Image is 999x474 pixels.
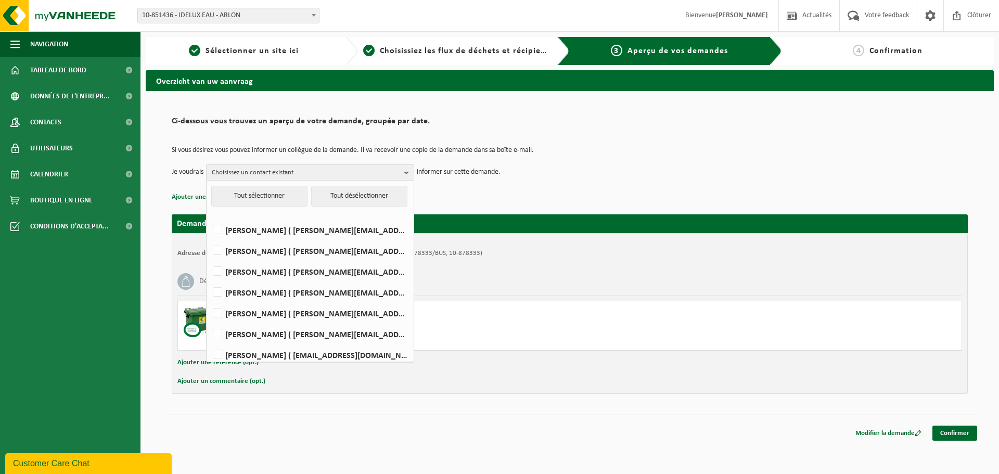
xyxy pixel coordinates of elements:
[30,135,73,161] span: Utilisateurs
[30,109,61,135] span: Contacts
[380,47,553,55] span: Choisissiez les flux de déchets et récipients
[172,117,968,131] h2: Ci-dessous vous trouvez un aperçu de votre demande, groupée par date.
[363,45,549,57] a: 2Choisissiez les flux de déchets et récipients
[206,47,299,55] span: Sélectionner un site ici
[211,326,408,342] label: [PERSON_NAME] ( [PERSON_NAME][EMAIL_ADDRESS][DOMAIN_NAME] )
[211,243,408,259] label: [PERSON_NAME] ( [PERSON_NAME][EMAIL_ADDRESS][DOMAIN_NAME] )
[211,305,408,321] label: [PERSON_NAME] ( [PERSON_NAME][EMAIL_ADDRESS][DOMAIN_NAME] )
[363,45,375,56] span: 2
[211,186,308,207] button: Tout sélectionner
[30,57,86,83] span: Tableau de bord
[206,164,414,180] button: Choisissez un contact existant
[211,222,408,238] label: [PERSON_NAME] ( [PERSON_NAME][EMAIL_ADDRESS][DOMAIN_NAME] )
[225,337,611,345] div: Nombre: 4
[177,356,259,369] button: Ajouter une référence (opt.)
[627,47,728,55] span: Aperçu de vos demandes
[172,164,203,180] p: Je voudrais
[172,190,253,204] button: Ajouter une référence (opt.)
[211,347,408,363] label: [PERSON_NAME] ( [EMAIL_ADDRESS][DOMAIN_NAME] )
[30,213,109,239] span: Conditions d'accepta...
[869,47,923,55] span: Confirmation
[30,31,68,57] span: Navigation
[146,70,994,91] h2: Overzicht van uw aanvraag
[189,45,200,56] span: 1
[177,220,255,228] strong: Demande pour [DATE]
[138,8,319,23] span: 10-851436 - IDELUX EAU - ARLON
[30,83,110,109] span: Données de l'entrepr...
[716,11,768,19] strong: [PERSON_NAME]
[212,165,400,181] span: Choisissez un contact existant
[211,285,408,300] label: [PERSON_NAME] ( [PERSON_NAME][EMAIL_ADDRESS][DOMAIN_NAME] )
[172,147,968,154] p: Si vous désirez vous pouvez informer un collègue de la demande. Il va recevoir une copie de la de...
[611,45,622,56] span: 3
[30,161,68,187] span: Calendrier
[177,250,243,257] strong: Adresse de placement:
[137,8,319,23] span: 10-851436 - IDELUX EAU - ARLON
[211,264,408,279] label: [PERSON_NAME] ( [PERSON_NAME][EMAIL_ADDRESS][DOMAIN_NAME] )
[151,45,337,57] a: 1Sélectionner un site ici
[848,426,929,441] a: Modifier la demande
[177,375,265,388] button: Ajouter un commentaire (opt.)
[30,187,93,213] span: Boutique en ligne
[417,164,501,180] p: informer sur cette demande.
[225,323,611,331] div: Vider
[5,451,174,474] iframe: chat widget
[853,45,864,56] span: 4
[932,426,977,441] a: Confirmer
[311,186,407,207] button: Tout désélectionner
[183,306,214,338] img: WB-1100-CU.png
[199,273,250,290] h3: Déchets résiduels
